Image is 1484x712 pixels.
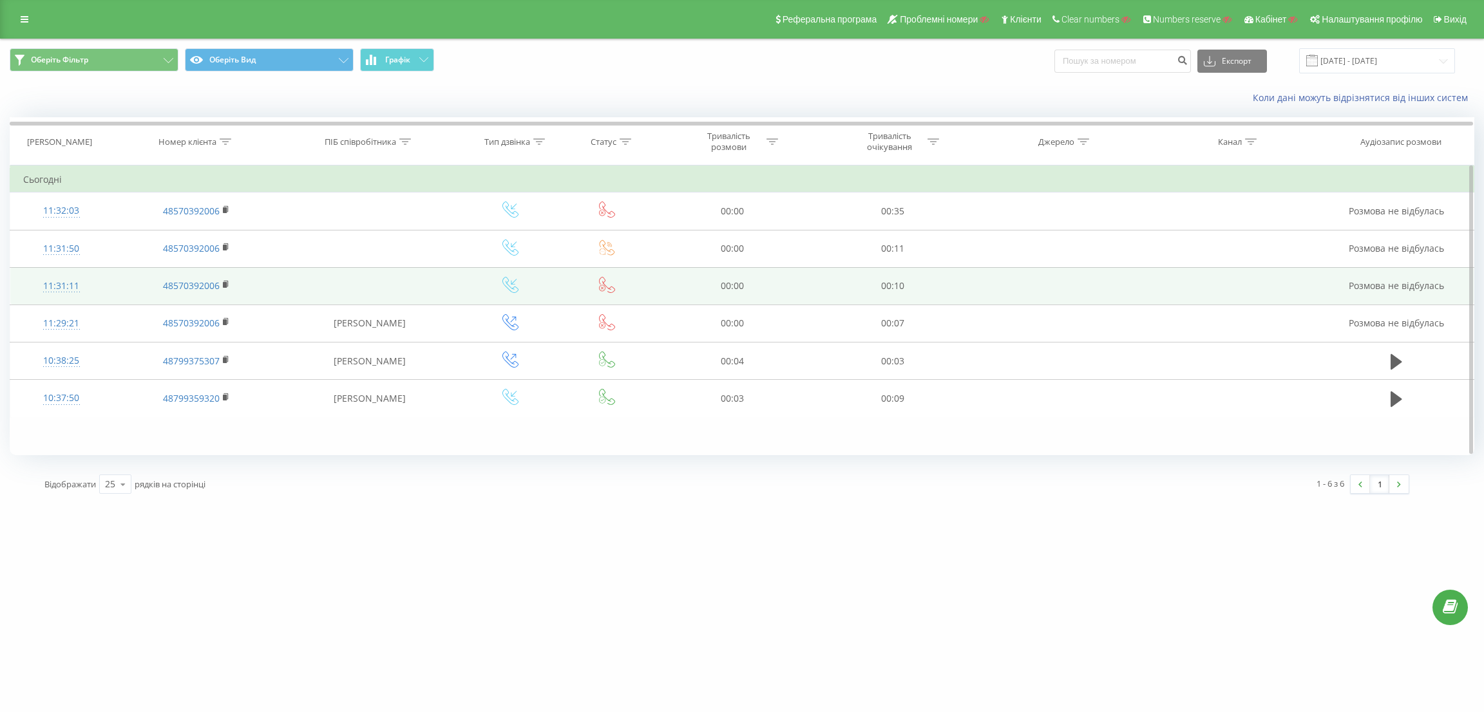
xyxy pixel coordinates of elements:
div: ПІБ співробітника [325,136,396,147]
td: 00:00 [652,304,812,342]
a: 48570392006 [163,317,220,329]
td: [PERSON_NAME] [280,380,459,417]
div: Канал [1218,136,1242,147]
span: рядків на сторінці [135,478,205,490]
td: 00:07 [812,304,973,342]
div: Джерело [1038,136,1074,147]
div: Тривалість очікування [855,131,924,153]
td: 00:03 [812,342,973,380]
div: 11:32:03 [23,198,100,223]
td: 00:00 [652,192,812,230]
span: Реферальна програма [783,14,877,24]
span: Клієнти [1010,14,1042,24]
div: [PERSON_NAME] [27,136,92,147]
span: Розмова не відбулась [1349,279,1444,292]
div: 11:31:50 [23,236,100,261]
span: Вихід [1444,14,1467,24]
td: Сьогодні [10,167,1474,192]
div: Номер клієнта [158,136,216,147]
td: 00:03 [652,380,812,417]
td: 00:11 [812,230,973,267]
td: [PERSON_NAME] [280,304,459,342]
td: 00:04 [652,342,812,380]
div: 10:37:50 [23,386,100,411]
span: Розмова не відбулась [1349,205,1444,217]
td: 00:00 [652,267,812,304]
td: 00:00 [652,230,812,267]
span: Розмова не відбулась [1349,317,1444,329]
div: 10:38:25 [23,348,100,373]
td: 00:09 [812,380,973,417]
span: Відображати [44,478,96,490]
button: Оберіть Вид [185,48,354,71]
span: Numbers reserve [1153,14,1221,24]
td: 00:35 [812,192,973,230]
a: 48570392006 [163,242,220,254]
a: 1 [1370,475,1389,493]
a: 48799375307 [163,355,220,367]
span: Оберіть Фільтр [31,55,88,65]
span: Графік [385,55,410,64]
input: Пошук за номером [1054,50,1191,73]
span: Розмова не відбулась [1349,242,1444,254]
span: Проблемні номери [900,14,978,24]
div: Тривалість розмови [694,131,763,153]
div: 1 - 6 з 6 [1317,477,1344,490]
div: 11:31:11 [23,274,100,299]
span: Налаштування профілю [1322,14,1422,24]
div: 11:29:21 [23,311,100,336]
span: Clear numbers [1061,14,1119,24]
a: 48799359320 [163,392,220,404]
div: Аудіозапис розмови [1360,136,1441,147]
button: Графік [360,48,434,71]
button: Оберіть Фільтр [10,48,178,71]
div: Тип дзвінка [484,136,530,147]
span: Кабінет [1255,14,1287,24]
a: Коли дані можуть відрізнятися вiд інших систем [1253,91,1474,104]
a: 48570392006 [163,205,220,217]
td: [PERSON_NAME] [280,342,459,380]
td: 00:10 [812,267,973,304]
div: Статус [591,136,616,147]
button: Експорт [1197,50,1267,73]
a: 48570392006 [163,279,220,292]
div: 25 [105,478,115,491]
